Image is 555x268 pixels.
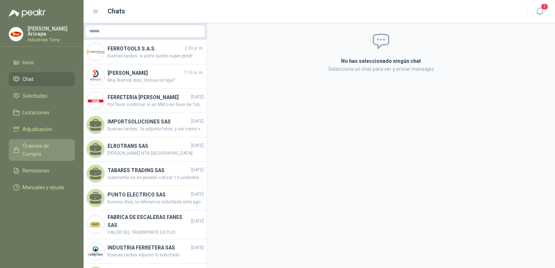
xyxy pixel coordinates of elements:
p: Industrias Tomy [28,38,75,42]
span: Muy buenos días, Incluye la tapa? [108,77,204,84]
img: Company Logo [87,216,104,233]
span: Manuales y ayuda [23,183,64,191]
img: Company Logo [87,68,104,85]
h2: No has seleccionado ningún chat [254,57,508,65]
button: 1 [533,5,546,18]
h4: INDUSTRIA FERRETERA SAS [108,244,190,252]
p: Selecciona un chat para ver y enviar mensajes [254,65,508,73]
span: [PERSON_NAME] NTN [GEOGRAPHIC_DATA] [108,150,204,157]
span: 1 [540,3,548,10]
span: Chat [23,75,33,83]
a: Adjudicación [9,122,75,136]
h4: [PERSON_NAME] [108,69,183,77]
span: [DATE] [191,167,204,174]
h1: Chats [108,6,125,16]
a: Company LogoFERROTOOLS S.A.S.2:20 p. m.Buenas tardes, si porfa quedo super pend! [84,40,207,64]
img: Company Logo [87,92,104,109]
span: 2:20 p. m. [185,45,204,52]
span: Remisiones [23,167,49,175]
h4: TABARES TRADING SAS [108,166,190,174]
span: [DATE] [191,142,204,149]
img: Logo peakr [9,9,46,17]
h4: PUNTO ELECTRICO SAS [108,191,190,199]
span: Inicio [23,58,34,66]
img: Company Logo [87,243,104,260]
h4: FERRETERIA [PERSON_NAME] [108,93,190,101]
span: Solicitudes [23,92,48,100]
a: PUNTO ELECTRICO SAS[DATE]Buenos días, la referencia solicitada esta agotada sin fecha de reposici... [84,186,207,210]
h4: ELROTRANS SAS [108,142,190,150]
span: 7:15 a. m. [184,69,204,76]
h4: FERROTOOLS S.A.S. [108,45,183,53]
a: Remisiones [9,164,75,178]
a: Licitaciones [9,106,75,119]
p: [PERSON_NAME] Aricapa [28,26,75,36]
a: Company LogoFABRICA DE ESCALERAS FANES SAS[DATE]VALOR DEL TRASNPORTE ES FIJO [84,210,207,239]
h4: FABRICA DE ESCALERAS FANES SAS [108,213,190,229]
h4: IMPORTSOLUCIONES SAS [108,118,190,126]
a: Company LogoFERRETERIA [PERSON_NAME][DATE]Por favor confirmar si es MM o es llave de Tubo de 8" [84,89,207,113]
span: VALOR DEL TRASNPORTE ES FIJO [108,229,204,236]
img: Company Logo [87,43,104,61]
span: Licitaciones [23,109,49,117]
span: [DATE] [191,218,204,225]
a: Solicitudes [9,89,75,103]
a: Inicio [9,56,75,69]
span: [DATE] [191,244,204,251]
span: Por favor confirmar si es MM o es llave de Tubo de 8" [108,101,204,108]
span: Buenas tardes adjunto lo solicitado [108,252,204,259]
span: Buenas tardes, si porfa quedo super pend! [108,53,204,60]
span: Buenos días, la referencia solicitada esta agotada sin fecha de reposición. se puede ofrecer otra... [108,199,204,206]
a: IMPORTSOLUCIONES SAS[DATE]Buenas tardes , te adjunto fotos, y así como ves las imágenes es la úni... [84,113,207,137]
span: [DATE] [191,94,204,101]
a: Company LogoINDUSTRIA FERRETERA SAS[DATE]Buenas tardes adjunto lo solicitado [84,239,207,264]
a: TABARES TRADING SAS[DATE]solamente se se pueden cotizar 13 unidades que hay paar entrega inmediata [84,162,207,186]
span: Órdenes de Compra [23,142,68,158]
a: Órdenes de Compra [9,139,75,161]
span: solamente se se pueden cotizar 13 unidades que hay paar entrega inmediata [108,174,204,181]
a: ELROTRANS SAS[DATE][PERSON_NAME] NTN [GEOGRAPHIC_DATA] [84,137,207,162]
span: Adjudicación [23,125,52,133]
a: Chat [9,72,75,86]
img: Company Logo [9,27,23,41]
span: Buenas tardes , te adjunto fotos, y así como ves las imágenes es la única información que tenemos... [108,126,204,133]
span: [DATE] [191,118,204,125]
a: Manuales y ayuda [9,180,75,194]
a: Company Logo[PERSON_NAME]7:15 a. m.Muy buenos días, Incluye la tapa? [84,64,207,89]
span: [DATE] [191,191,204,198]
